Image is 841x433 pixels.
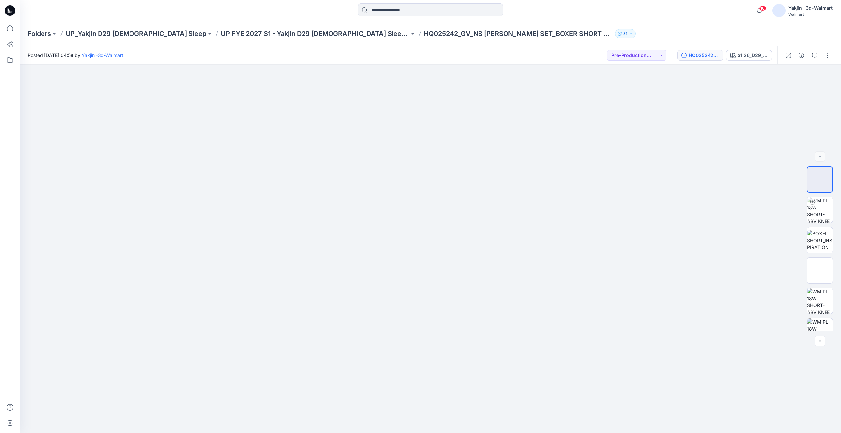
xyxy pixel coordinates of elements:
div: HQ025242_GV_NB [PERSON_NAME] SET_BOXER SHORT PLUS [689,52,719,59]
img: BOXER SHORT_INSPIRATION [807,230,833,251]
a: UP FYE 2027 S1 - Yakjin D29 [DEMOGRAPHIC_DATA] Sleepwear [221,29,409,38]
div: S1 26_D29_NB_2 HEARTS AND ARROWS v2 rpt_CW1_VIV WHT_WM [738,52,768,59]
img: avatar [772,4,786,17]
img: WM PL 18W SHORT-ABV KNEE Hip Side 1 wo Avatar [807,288,833,314]
button: HQ025242_GV_NB [PERSON_NAME] SET_BOXER SHORT PLUS [677,50,723,61]
button: Details [796,50,807,61]
img: WM PL 18W SHORT-ABV KNEE Back wo Avatar [807,318,833,344]
a: Folders [28,29,51,38]
a: UP_Yakjin D29 [DEMOGRAPHIC_DATA] Sleep [66,29,206,38]
p: 31 [623,30,627,37]
a: Yakjin -3d-Walmart [82,52,123,58]
p: HQ025242_GV_NB [PERSON_NAME] SET_BOXER SHORT PLUS [424,29,612,38]
img: WM PL 18W SHORT-ABV KNEE Turntable with Avatar [807,197,833,223]
div: Yakjin -3d-Walmart [788,4,833,12]
button: S1 26_D29_NB_2 HEARTS AND ARROWS v2 rpt_CW1_VIV WHT_WM [726,50,772,61]
div: Walmart [788,12,833,17]
span: 16 [759,6,766,11]
span: Posted [DATE] 04:58 by [28,52,123,59]
button: 31 [615,29,636,38]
